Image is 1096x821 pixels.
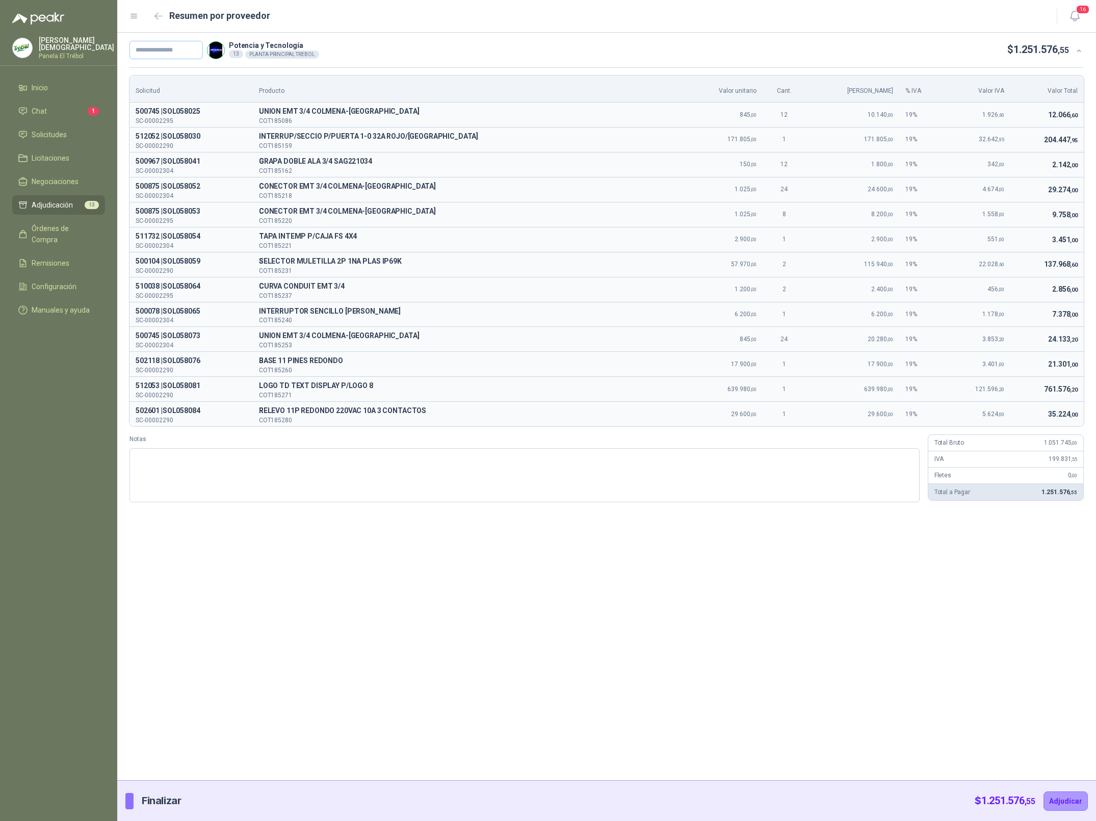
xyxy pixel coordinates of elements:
[1065,7,1084,25] button: 16
[864,386,893,393] span: 639.980
[1070,162,1078,169] span: ,00
[1070,262,1078,268] span: ,60
[229,50,243,58] div: 13
[934,438,964,448] p: Total Bruto
[136,280,247,293] p: 510038 | SOL058064
[763,227,806,252] td: 1
[740,336,756,343] span: 845
[1052,161,1078,169] span: 2.142
[1071,456,1077,462] span: ,55
[88,107,99,115] span: 1
[259,342,676,348] p: COT185253
[259,181,676,193] span: CONECTOR EMT 3/4 COLMENA-[GEOGRAPHIC_DATA]
[12,12,64,24] img: Logo peakr
[32,176,79,187] span: Negociaciones
[136,355,247,367] p: 502118 | SOL058076
[1070,362,1078,368] span: ,00
[763,177,806,202] td: 24
[259,305,676,318] p: I
[12,148,105,168] a: Licitaciones
[259,143,676,149] p: COT185159
[934,454,944,464] p: IVA
[1076,5,1090,14] span: 16
[259,355,676,367] p: B
[32,281,76,292] span: Configuración
[136,305,247,318] p: 500078 | SOL058065
[750,237,756,242] span: ,00
[934,488,970,497] p: Total a Pagar
[1013,43,1069,56] span: 1.251.576
[750,112,756,118] span: ,00
[1070,112,1078,119] span: ,60
[32,129,67,140] span: Solicitudes
[253,75,682,102] th: Producto
[731,410,756,418] span: 29.600
[998,312,1004,317] span: ,00
[899,102,944,127] td: 19 %
[12,195,105,215] a: Adjudicación13
[871,236,893,243] span: 2.900
[763,102,806,127] td: 12
[899,377,944,402] td: 19 %
[1048,410,1078,418] span: 35.224
[259,156,676,168] span: GRAPA DOBLE ALA 3/4 SAG221034
[763,202,806,227] td: 8
[259,168,676,174] p: COT185162
[871,161,893,168] span: 1.800
[136,317,247,323] p: SC-00002304
[998,362,1004,367] span: ,00
[887,412,893,417] span: ,00
[887,237,893,242] span: ,00
[259,243,676,249] p: COT185221
[245,50,319,59] div: PLANTA PRINCIPAL TREBOL
[998,212,1004,217] span: ,00
[750,362,756,367] span: ,00
[32,82,48,93] span: Inicio
[259,131,676,143] p: I
[763,302,806,327] td: 1
[682,75,762,102] th: Valor unitario
[868,361,893,368] span: 17.900
[763,252,806,277] td: 2
[259,268,676,274] p: COT185231
[998,137,1004,142] span: ,95
[136,342,247,348] p: SC-00002304
[259,106,676,118] p: U
[887,387,893,392] span: ,00
[740,161,756,168] span: 150
[1068,472,1077,479] span: 0
[750,262,756,267] span: ,00
[12,253,105,273] a: Remisiones
[975,793,1035,809] p: $
[259,392,676,398] p: COT185271
[259,218,676,224] p: COT185220
[136,380,247,392] p: 512053 | SOL058081
[1010,75,1084,102] th: Valor Total
[982,186,1004,193] span: 4.674
[1070,387,1078,393] span: ,20
[1071,473,1077,478] span: ,00
[763,327,806,352] td: 24
[259,193,676,199] p: COT185218
[944,75,1010,102] th: Valor IVA
[136,156,247,168] p: 500967 | SOL058041
[887,137,893,142] span: ,00
[1070,412,1078,418] span: ,00
[763,402,806,426] td: 1
[32,258,69,269] span: Remisiones
[887,362,893,367] span: ,00
[129,75,253,102] th: Solicitud
[982,211,1004,218] span: 1.558
[136,417,247,423] p: SC-00002290
[1070,287,1078,293] span: ,00
[979,136,1004,143] span: 32.642
[1048,111,1078,119] span: 12.066
[899,352,944,377] td: 19 %
[998,237,1004,242] span: ,00
[727,136,756,143] span: 171.805
[12,125,105,144] a: Solicitudes
[136,243,247,249] p: SC-00002304
[868,336,893,343] span: 20.280
[259,206,676,218] p: C
[887,337,893,342] span: ,00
